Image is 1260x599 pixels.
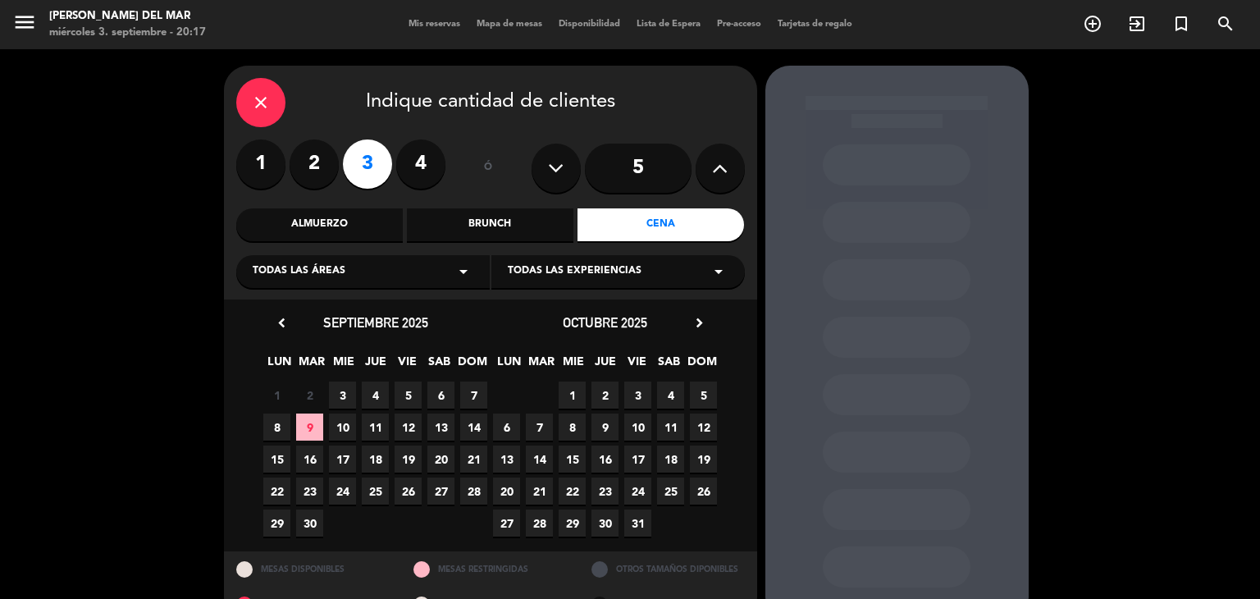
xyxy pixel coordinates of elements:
span: 8 [559,414,586,441]
i: close [251,93,271,112]
div: MESAS RESTRINGIDAS [401,551,579,587]
span: 14 [526,446,553,473]
span: SAB [426,352,453,379]
div: Indique cantidad de clientes [236,78,745,127]
div: Almuerzo [236,208,403,241]
span: octubre 2025 [563,314,647,331]
span: 2 [296,382,323,409]
span: 4 [657,382,684,409]
span: MIE [330,352,357,379]
label: 3 [343,139,392,189]
i: exit_to_app [1127,14,1147,34]
span: 26 [395,478,422,505]
span: 15 [559,446,586,473]
span: 18 [657,446,684,473]
span: 12 [395,414,422,441]
span: DOM [458,352,485,379]
span: 25 [362,478,389,505]
span: MAR [527,352,555,379]
span: MAR [298,352,325,379]
div: Cena [577,208,744,241]
label: 4 [396,139,445,189]
span: 13 [493,446,520,473]
span: LUN [266,352,293,379]
span: 29 [263,510,290,537]
i: chevron_left [273,314,290,332]
span: Disponibilidad [550,20,628,29]
span: 16 [296,446,323,473]
i: arrow_drop_down [454,262,473,281]
span: Todas las experiencias [508,263,641,280]
label: 1 [236,139,285,189]
i: search [1216,14,1235,34]
span: 27 [427,478,454,505]
span: 30 [296,510,323,537]
span: Mapa de mesas [468,20,550,29]
span: 24 [624,478,651,505]
span: JUE [362,352,389,379]
span: 13 [427,414,454,441]
div: Brunch [407,208,573,241]
span: 24 [329,478,356,505]
button: menu [12,10,37,40]
span: Pre-acceso [709,20,769,29]
span: MIE [559,352,587,379]
span: Mis reservas [400,20,468,29]
i: chevron_right [691,314,708,332]
span: 27 [493,510,520,537]
i: add_circle_outline [1083,14,1102,34]
div: MESAS DISPONIBLES [224,551,402,587]
span: SAB [655,352,682,379]
span: 28 [460,478,487,505]
span: 7 [526,414,553,441]
span: 25 [657,478,684,505]
span: 19 [690,446,717,473]
span: 21 [526,478,553,505]
span: 7 [460,382,487,409]
span: 20 [493,478,520,505]
span: 22 [559,478,586,505]
i: menu [12,10,37,34]
span: 5 [395,382,422,409]
span: 17 [329,446,356,473]
span: 18 [362,446,389,473]
span: 2 [591,382,619,409]
span: LUN [495,352,523,379]
span: 4 [362,382,389,409]
span: 8 [263,414,290,441]
span: 3 [624,382,651,409]
span: DOM [687,352,714,379]
i: turned_in_not [1171,14,1191,34]
span: 11 [657,414,684,441]
span: Lista de Espera [628,20,709,29]
span: 6 [493,414,520,441]
span: 1 [559,382,586,409]
span: VIE [394,352,421,379]
span: 23 [591,478,619,505]
span: 11 [362,414,389,441]
span: 9 [296,414,323,441]
span: 29 [559,510,586,537]
span: septiembre 2025 [323,314,428,331]
span: 6 [427,382,454,409]
span: 17 [624,446,651,473]
span: 10 [329,414,356,441]
span: VIE [623,352,651,379]
span: 23 [296,478,323,505]
span: JUE [591,352,619,379]
span: 30 [591,510,619,537]
span: 1 [263,382,290,409]
span: 19 [395,446,422,473]
span: 16 [591,446,619,473]
span: Todas las áreas [253,263,345,280]
div: [PERSON_NAME] del Mar [49,8,206,25]
span: 14 [460,414,487,441]
span: Tarjetas de regalo [769,20,861,29]
span: 5 [690,382,717,409]
div: OTROS TAMAÑOS DIPONIBLES [579,551,757,587]
span: 3 [329,382,356,409]
span: 22 [263,478,290,505]
div: miércoles 3. septiembre - 20:17 [49,25,206,41]
span: 10 [624,414,651,441]
span: 28 [526,510,553,537]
